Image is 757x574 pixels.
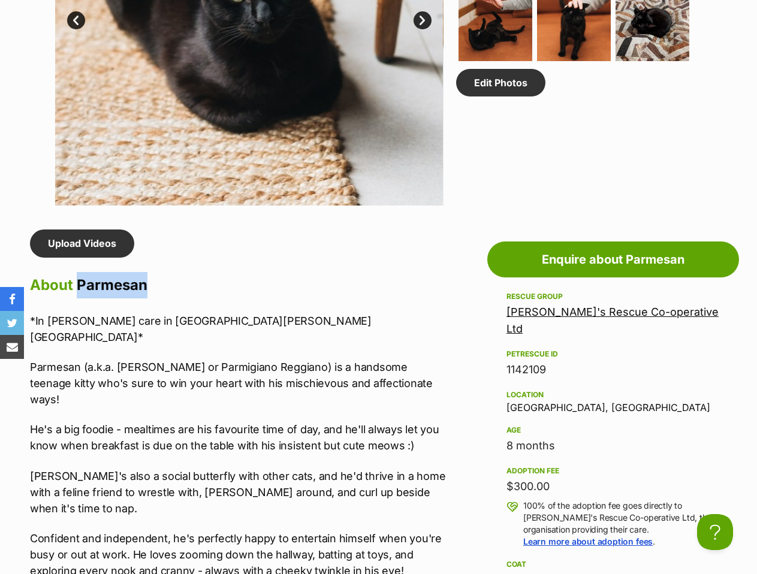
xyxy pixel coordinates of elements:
[67,11,85,29] a: Prev
[506,425,720,435] div: Age
[30,229,134,257] a: Upload Videos
[506,292,720,301] div: Rescue group
[30,359,451,407] p: Parmesan (a.k.a. [PERSON_NAME] or Parmigiano Reggiano) is a handsome teenage kitty who's sure to ...
[30,468,451,516] p: [PERSON_NAME]'s also a social butterfly with other cats, and he'd thrive in a home with a feline ...
[506,466,720,476] div: Adoption fee
[697,514,733,550] iframe: Help Scout Beacon - Open
[487,241,739,277] a: Enquire about Parmesan
[506,306,719,335] a: [PERSON_NAME]'s Rescue Co-operative Ltd
[506,388,720,413] div: [GEOGRAPHIC_DATA], [GEOGRAPHIC_DATA]
[506,361,720,378] div: 1142109
[523,536,653,546] a: Learn more about adoption fees
[506,560,720,569] div: Coat
[30,313,451,345] p: *In [PERSON_NAME] care in [GEOGRAPHIC_DATA][PERSON_NAME][GEOGRAPHIC_DATA]*
[30,421,451,454] p: He's a big foodie - mealtimes are his favourite time of day, and he'll always let you know when b...
[506,349,720,359] div: PetRescue ID
[414,11,432,29] a: Next
[30,272,451,298] h2: About Parmesan
[171,1,179,9] img: adc.png
[506,437,720,454] div: 8 months
[506,390,720,400] div: Location
[523,500,720,548] p: 100% of the adoption fee goes directly to [PERSON_NAME]'s Rescue Co-operative Ltd, the organisati...
[506,478,720,495] div: $300.00
[456,69,545,96] a: Edit Photos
